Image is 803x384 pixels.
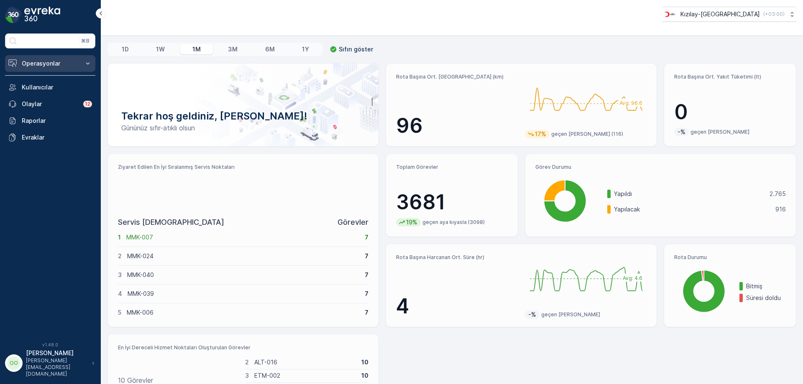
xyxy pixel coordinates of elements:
p: Süresi doldu [746,294,786,302]
p: Yapılacak [614,205,770,214]
p: 1D [122,45,129,53]
button: OO[PERSON_NAME][PERSON_NAME][EMAIL_ADDRESS][DOMAIN_NAME] [5,349,95,377]
p: 1W [156,45,165,53]
p: geçen aya kıyasla (3098) [422,219,485,226]
p: [PERSON_NAME][EMAIL_ADDRESS][DOMAIN_NAME] [26,357,88,377]
p: 5 [118,308,121,317]
button: Kızılay-[GEOGRAPHIC_DATA](+03:00) [662,7,796,22]
p: 1Y [302,45,309,53]
p: Görevler [338,216,368,228]
p: 96 [396,113,518,138]
div: OO [7,356,20,370]
p: Evraklar [22,133,92,142]
p: 3 [245,371,249,380]
p: 3M [228,45,238,53]
p: 4 [118,290,122,298]
p: Servis [DEMOGRAPHIC_DATA] [118,216,224,228]
p: MMK-007 [126,233,359,242]
p: Rota Başına Harcanan Ort. Süre (hr) [396,254,518,261]
p: Ziyaret Edilen En İyi Sıralanmış Servis Noktaları [118,164,368,170]
p: 2 [245,358,249,366]
p: 19% [405,218,418,226]
p: -% [677,128,686,136]
p: Kullanıcılar [22,83,92,92]
p: 6M [265,45,275,53]
p: Rota Başına Ort. Yakıt Tüketimi (lt) [674,74,786,80]
p: 2.765 [770,190,786,198]
p: 7 [365,290,368,298]
img: k%C4%B1z%C4%B1lay.png [662,10,677,19]
p: geçen [PERSON_NAME] [690,129,749,135]
p: Sıfırı göster [339,45,373,53]
p: Olaylar [22,100,78,108]
p: [PERSON_NAME] [26,349,88,357]
p: Yapıldı [614,190,764,198]
p: 17% [534,130,547,138]
span: v 1.48.0 [5,342,95,347]
p: 7 [365,308,368,317]
p: 916 [775,205,786,214]
p: MMK-040 [127,271,359,279]
p: -% [527,310,537,319]
p: MMK-006 [127,308,359,317]
p: 1 [118,233,121,242]
p: 12 [85,101,90,107]
p: 7 [365,233,368,242]
p: En İyi Dereceli Hizmet Noktaları Oluşturulan Görevler [118,344,368,351]
p: Kızılay-[GEOGRAPHIC_DATA] [680,10,760,18]
p: Gününüz sıfır-atıklı olsun [121,123,365,133]
p: 7 [365,271,368,279]
p: Operasyonlar [22,59,79,68]
a: Raporlar [5,112,95,129]
p: MMK-024 [127,252,359,260]
p: Bitmiş [746,282,786,290]
p: ⌘B [81,38,90,44]
p: ETM-002 [254,371,356,380]
button: Operasyonlar [5,55,95,72]
p: Raporlar [22,117,92,125]
p: Toplam Görevler [396,164,508,170]
img: logo [5,7,22,23]
p: ALT-016 [254,358,356,366]
p: MMK-039 [128,290,359,298]
p: ( +03:00 ) [763,11,785,18]
p: Tekrar hoş geldiniz, [PERSON_NAME]! [121,109,365,123]
img: logo_dark-DEwI_e13.png [24,7,60,23]
p: 1M [192,45,201,53]
p: Rota Durumu [674,254,786,261]
p: 4 [396,294,518,319]
p: Rota Başına Ort. [GEOGRAPHIC_DATA] (km) [396,74,518,80]
p: 10 [361,358,368,366]
p: 3681 [396,190,508,215]
a: Olaylar12 [5,96,95,112]
a: Evraklar [5,129,95,146]
p: 3 [118,271,122,279]
a: Kullanıcılar [5,79,95,96]
p: geçen [PERSON_NAME] [541,311,600,318]
p: Görev Durumu [535,164,786,170]
p: 0 [674,99,786,125]
p: geçen [PERSON_NAME] (116) [551,131,623,137]
p: 7 [365,252,368,260]
p: 10 [361,371,368,380]
p: 2 [118,252,122,260]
